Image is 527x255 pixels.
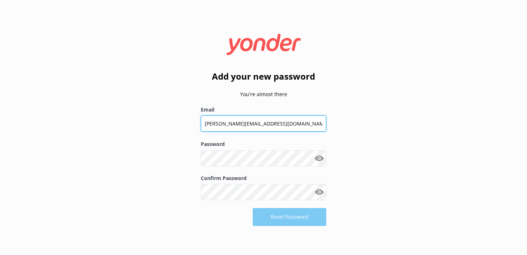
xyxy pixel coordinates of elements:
button: Show password [312,185,326,199]
label: Confirm Password [201,174,326,182]
label: Email [201,106,326,114]
input: user@emailaddress.com [201,115,326,132]
p: You're almost there [201,90,326,98]
button: Show password [312,151,326,165]
h2: Add your new password [201,70,326,83]
label: Password [201,140,326,148]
